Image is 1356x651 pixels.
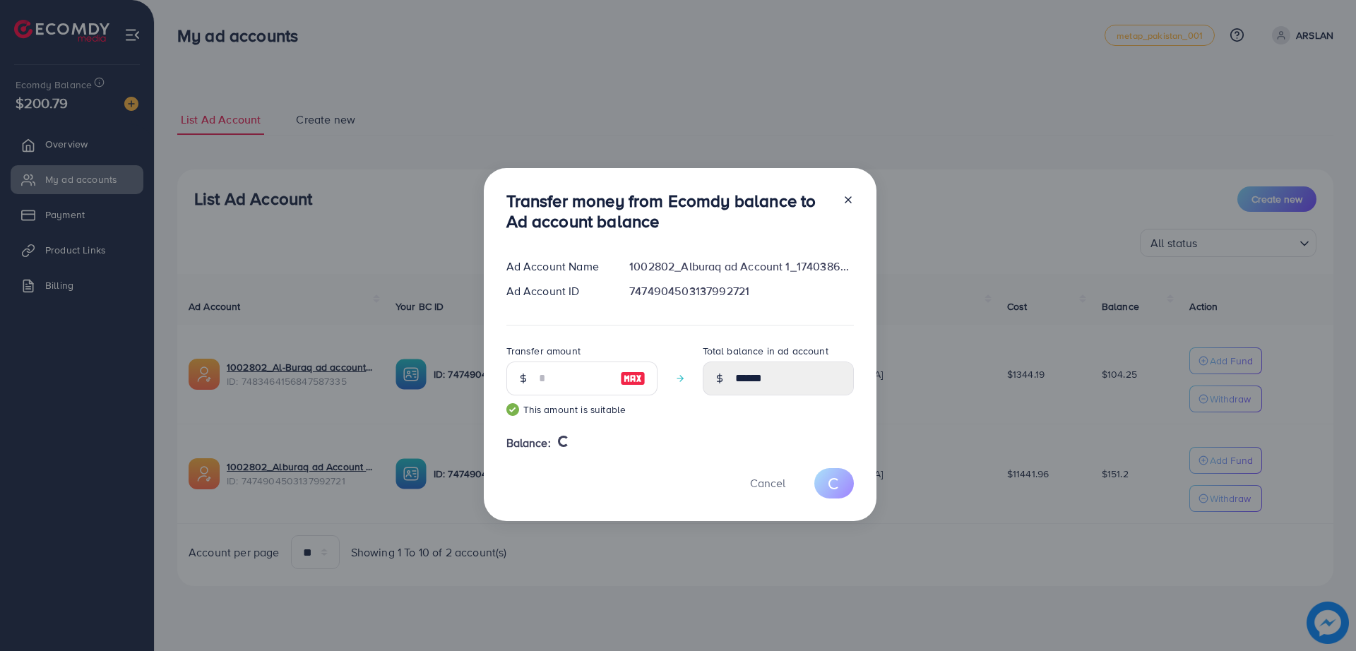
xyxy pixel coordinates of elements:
[618,283,864,299] div: 7474904503137992721
[750,475,785,491] span: Cancel
[506,191,831,232] h3: Transfer money from Ecomdy balance to Ad account balance
[506,402,658,417] small: This amount is suitable
[618,258,864,275] div: 1002802_Alburaq ad Account 1_1740386843243
[732,468,803,498] button: Cancel
[495,258,619,275] div: Ad Account Name
[495,283,619,299] div: Ad Account ID
[703,344,828,358] label: Total balance in ad account
[620,370,646,387] img: image
[506,403,519,416] img: guide
[506,435,551,451] span: Balance:
[506,344,581,358] label: Transfer amount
